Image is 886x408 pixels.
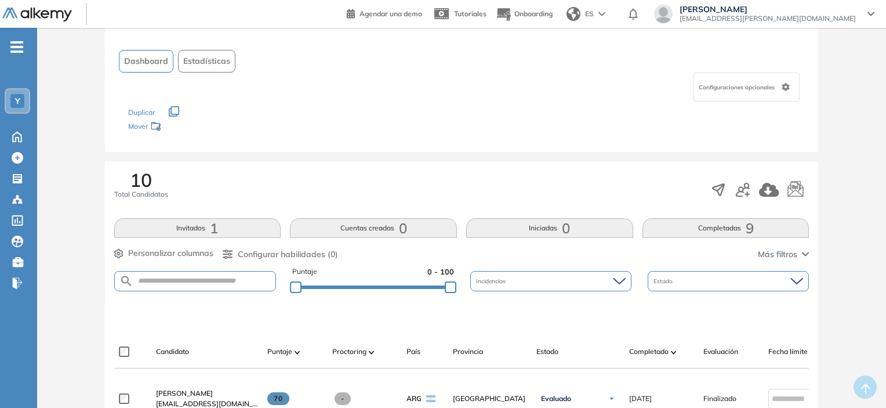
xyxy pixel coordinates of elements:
span: Candidato [156,346,189,357]
button: Dashboard [119,50,173,73]
img: [missing "en.ARROW_ALT" translation] [295,351,300,354]
button: Invitados1 [114,218,281,238]
button: Estadísticas [178,50,235,73]
a: [PERSON_NAME] [156,388,258,399]
span: [DATE] [629,393,652,404]
span: Proctoring [332,346,366,357]
span: Configuraciones opcionales [699,83,777,92]
div: Configuraciones opcionales [693,73,800,102]
span: Personalizar columnas [128,247,213,259]
span: Completado [629,346,669,357]
button: Completadas9 [642,218,809,238]
span: Más filtros [758,248,797,261]
span: [PERSON_NAME] [156,389,213,398]
img: arrow [598,12,605,16]
div: Incidencias [470,271,631,291]
span: Puntaje [267,346,292,357]
span: Incidencias [476,277,508,286]
span: Tutoriales [454,9,486,18]
span: Agendar una demo [360,9,422,18]
span: Y [15,96,20,106]
span: 10 [130,171,152,189]
span: Dashboard [124,55,168,67]
div: Estado [648,271,809,291]
span: 70 [267,392,290,405]
img: Logo [2,8,72,22]
span: [PERSON_NAME] [680,5,856,14]
span: Configurar habilidades (0) [238,248,338,261]
button: Onboarding [496,2,553,27]
button: Personalizar columnas [114,247,213,259]
span: País [406,346,420,357]
div: Mover [128,117,244,138]
button: Cuentas creadas0 [290,218,457,238]
span: Evaluación [703,346,738,357]
span: 0 - 100 [427,266,454,277]
img: SEARCH_ALT [119,274,133,288]
span: Estadísticas [183,55,230,67]
span: Duplicar [128,108,155,117]
span: Fecha límite [768,346,808,357]
span: Total Candidatos [114,189,168,200]
span: Estado [536,346,558,357]
span: - [335,392,351,405]
span: Evaluado [541,394,571,403]
img: [missing "en.ARROW_ALT" translation] [671,351,677,354]
span: Provincia [453,346,483,357]
span: [GEOGRAPHIC_DATA] [453,393,527,404]
i: - [10,46,23,48]
img: world [567,7,580,21]
button: Iniciadas0 [466,218,633,238]
span: Onboarding [514,9,553,18]
a: Agendar una demo [347,6,422,20]
span: Puntaje [292,266,317,277]
img: [missing "en.ARROW_ALT" translation] [369,351,375,354]
span: ARG [406,393,422,404]
button: Más filtros [758,248,809,261]
img: Ícono de flecha [608,395,615,402]
span: ES [585,9,594,19]
button: Configurar habilidades (0) [223,248,338,261]
img: ARG [426,395,435,402]
span: Estado [653,277,675,286]
span: [EMAIL_ADDRESS][PERSON_NAME][DOMAIN_NAME] [680,14,856,23]
span: Finalizado [703,393,736,404]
